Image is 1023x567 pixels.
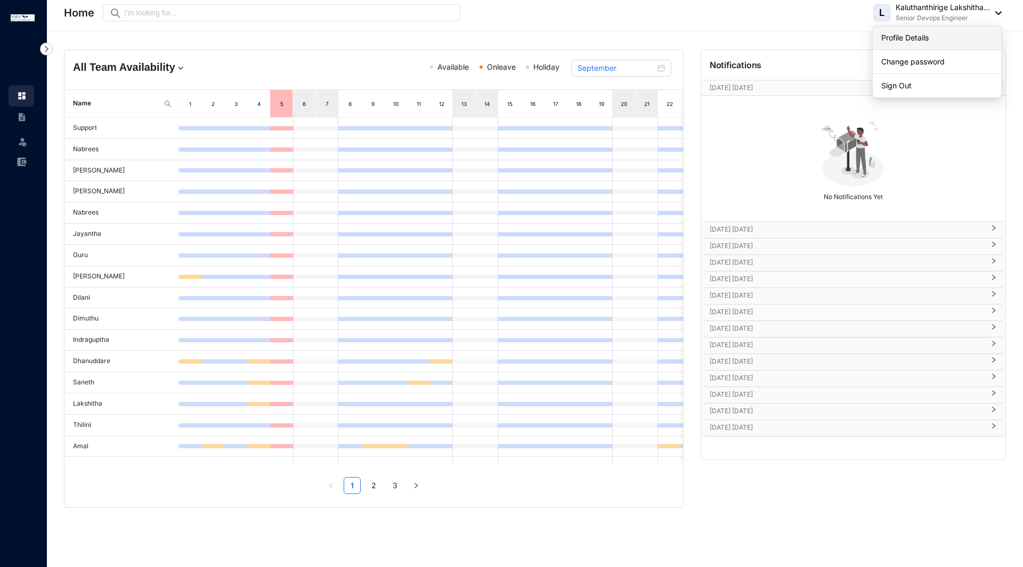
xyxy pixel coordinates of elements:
div: 18 [574,98,583,109]
div: [DATE] [DATE] [701,239,1005,254]
td: Dilani [64,287,178,309]
td: [PERSON_NAME] [64,266,178,287]
li: Home [9,85,34,106]
div: [DATE] [DATE] [701,305,1005,321]
td: Lakshitha [64,393,178,415]
div: 13 [460,98,468,109]
input: Select month [578,62,655,74]
p: Senior Devops Engineer [896,13,990,23]
span: right [413,482,419,489]
span: right [990,311,997,314]
div: 7 [323,98,332,109]
p: [DATE] [DATE] [710,83,976,93]
span: right [990,394,997,396]
div: 16 [529,98,538,109]
p: [DATE] [DATE] [710,274,984,284]
span: Available [437,62,469,71]
span: right [990,262,997,264]
li: 1 [344,477,361,494]
div: 17 [551,98,561,109]
li: Expenses [9,151,34,172]
td: Dhanuddare [64,351,178,372]
td: Niron [64,457,178,478]
p: [DATE] [DATE] [710,422,984,433]
p: [DATE] [DATE] [710,389,984,400]
div: [DATE] [DATE] [701,387,1005,403]
div: 19 [597,98,606,109]
p: [DATE] [DATE] [710,224,984,235]
span: right [990,328,997,330]
p: [DATE] [DATE] [710,340,984,350]
span: Onleave [487,62,516,71]
div: 22 [665,98,675,109]
a: 2 [366,478,381,494]
div: 3 [232,98,241,109]
span: right [990,278,997,281]
button: right [408,477,425,494]
div: [DATE] [DATE] [701,288,1005,304]
div: [DATE] [DATE][DATE] [701,80,1005,95]
div: [DATE] [DATE] [701,272,1005,287]
img: dropdown.780994ddfa97fca24b89f58b1de131fa.svg [175,63,186,73]
span: right [990,377,997,380]
span: Name [73,98,159,109]
div: [DATE] [DATE] [701,354,1005,370]
div: 4 [255,98,264,109]
td: Thilini [64,415,178,436]
h4: All Team Availability [73,60,273,75]
img: leave-unselected.2934df6273408c3f84d9.svg [17,136,28,147]
div: 21 [643,98,652,109]
input: I’m looking for... [124,7,454,19]
a: 1 [344,478,360,494]
td: Nabrees [64,202,178,224]
img: nav-icon-right.af6afadce00d159da59955279c43614e.svg [40,43,53,55]
p: [DATE] [DATE] [710,290,984,301]
td: Dimuthu [64,308,178,330]
li: Previous Page [322,477,339,494]
span: right [990,245,997,248]
span: Holiday [533,62,559,71]
img: contract-unselected.99e2b2107c0a7dd48938.svg [17,112,27,122]
td: Nabrees [64,139,178,160]
div: 5 [277,98,286,109]
a: 3 [387,478,403,494]
img: search.8ce656024d3affaeffe32e5b30621cb7.svg [164,100,172,108]
td: Support [64,118,178,139]
p: [DATE] [DATE] [710,241,984,251]
div: [DATE] [DATE] [701,338,1005,354]
div: [DATE] [DATE] [701,371,1005,387]
img: home.c6720e0a13eba0172344.svg [17,91,27,101]
td: Saneth [64,372,178,393]
p: [DATE] [DATE] [710,323,984,334]
div: 15 [506,98,515,109]
div: 1 [186,98,195,109]
p: [DATE] [DATE] [710,406,984,416]
div: 9 [369,98,378,109]
p: [DATE] [DATE] [710,356,984,367]
p: No Notifications Yet [704,188,1002,202]
div: 14 [483,98,492,109]
img: expense-unselected.2edcf0507c847f3e9e96.svg [17,157,27,167]
div: [DATE] [DATE] [701,420,1005,436]
td: Indraguptha [64,330,178,351]
p: Kaluthanthirige Lakshitha... [896,2,990,13]
li: 3 [386,477,403,494]
div: 20 [620,98,628,109]
button: left [322,477,339,494]
td: [PERSON_NAME] [64,160,178,182]
td: Amal [64,436,178,457]
div: 12 [437,98,446,109]
img: dropdown-black.8e83cc76930a90b1a4fdb6d089b7bf3a.svg [990,11,1002,15]
td: [PERSON_NAME] [64,181,178,202]
p: [DATE] [DATE] [710,307,984,317]
td: Guru [64,245,178,266]
span: left [328,482,334,489]
div: [DATE] [DATE] [701,255,1005,271]
div: 2 [209,98,218,109]
div: 11 [415,98,424,109]
span: L [879,8,884,18]
div: 6 [300,98,308,109]
p: [DATE] [DATE] [710,373,984,383]
td: Jayantha [64,224,178,245]
span: right [990,427,997,429]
